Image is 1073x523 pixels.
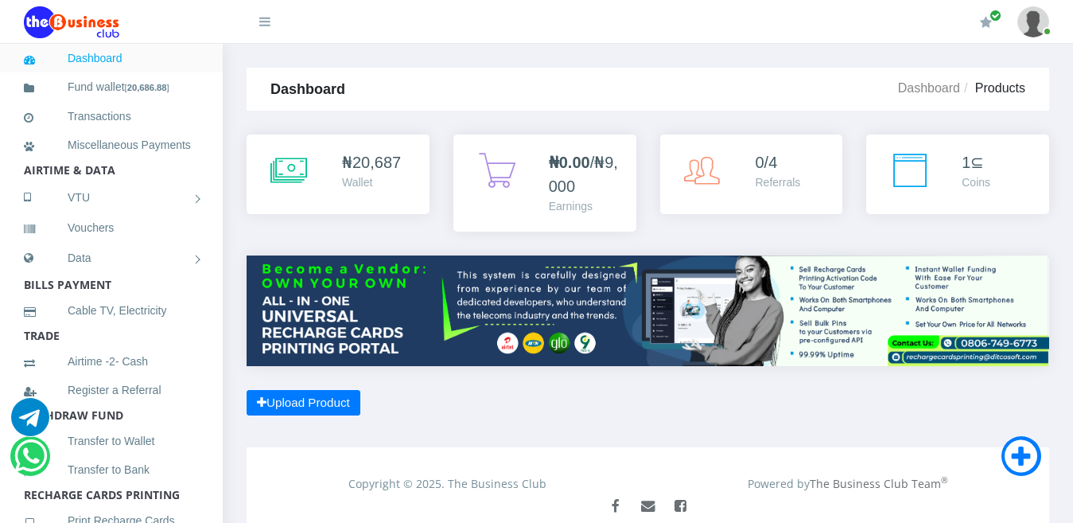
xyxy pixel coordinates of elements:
a: ₦20,687 Wallet [247,135,430,214]
span: /₦9,000 [549,154,618,195]
li: Products [960,79,1025,98]
strong: Dashboard [270,81,345,97]
span: 20,687 [352,154,401,171]
a: Dashboard [898,81,960,95]
a: Mail us [633,492,663,521]
div: Coins [962,174,990,191]
a: Chat for support [11,413,49,435]
a: Cable TV, Electricity [24,292,199,329]
a: Transfer to Wallet [24,423,199,459]
div: Earnings [549,198,620,215]
a: VTU [24,178,199,217]
a: Upload Product [247,390,360,416]
span: 0/4 [756,154,778,171]
span: 1 [962,154,970,171]
img: multitenant_rcp.png [247,256,1049,365]
a: Airtime -2- Cash [24,343,199,380]
a: Miscellaneous Payments [24,127,199,163]
a: Like The Business Club Page [601,492,630,521]
a: 0/4 Referrals [660,135,843,214]
b: ₦0.00 [549,154,590,171]
img: Logo [24,6,119,38]
a: ₦0.00/₦9,000 Earnings [453,135,636,232]
a: Upload product [1005,452,1037,474]
a: Transfer to Bank [24,451,199,488]
a: Chat for support [14,452,47,474]
small: [ ] [125,83,169,92]
a: Register a Referral [24,372,199,408]
img: User [1017,6,1049,37]
div: ₦ [342,150,401,174]
a: Fund wallet[20,686.88] [24,68,199,106]
div: Referrals [756,174,801,191]
span: Renew/Upgrade Subscription [989,10,1001,21]
div: Copyright © 2025. The Business Club [247,475,648,492]
div: ⊆ [962,150,990,174]
a: Join The Business Club Group [666,492,695,521]
a: The Business Club Team® [810,476,948,491]
sup: ® [941,474,948,486]
div: Wallet [342,174,401,191]
i: Renew/Upgrade Subscription [980,16,992,29]
a: Data [24,238,199,278]
a: Transactions [24,98,199,135]
a: Dashboard [24,40,199,76]
a: Vouchers [24,209,199,246]
div: Powered by [648,475,1049,492]
b: 20,686.88 [127,83,167,92]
